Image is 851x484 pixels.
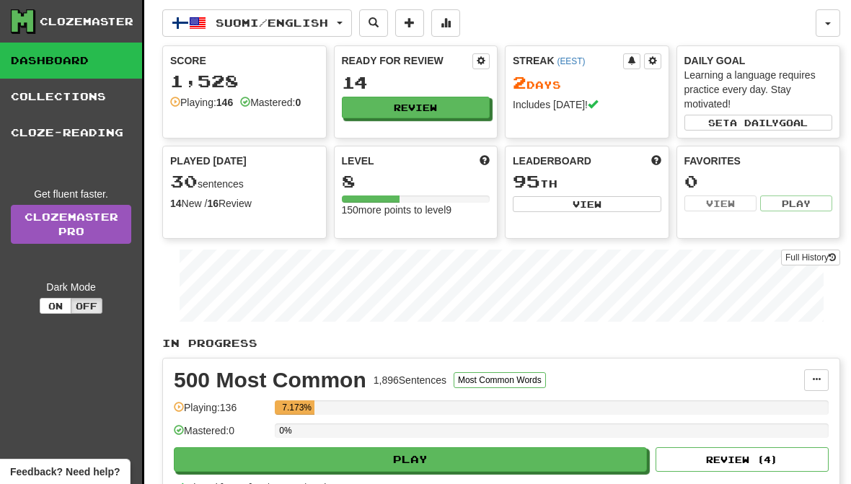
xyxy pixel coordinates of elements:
div: 150 more points to level 9 [342,203,490,217]
a: (EEST) [557,56,585,66]
div: Day s [513,74,661,92]
div: 1,896 Sentences [374,373,446,387]
span: Score more points to level up [480,154,490,168]
div: 1,528 [170,72,319,90]
button: Search sentences [359,9,388,37]
button: Most Common Words [454,372,546,388]
button: Play [174,447,647,472]
span: a daily [730,118,779,128]
a: ClozemasterPro [11,205,131,244]
span: Played [DATE] [170,154,247,168]
button: Review (4) [656,447,829,472]
div: 0 [684,172,833,190]
strong: 0 [295,97,301,108]
div: New / Review [170,196,319,211]
div: Playing: 136 [174,400,268,424]
div: Learning a language requires practice every day. Stay motivated! [684,68,833,111]
button: Add sentence to collection [395,9,424,37]
button: Suomi/English [162,9,352,37]
div: 7.173% [279,400,314,415]
strong: 16 [207,198,219,209]
div: sentences [170,172,319,191]
div: Clozemaster [40,14,133,29]
button: Full History [781,250,840,265]
span: Suomi / English [216,17,328,29]
div: th [513,172,661,191]
button: Seta dailygoal [684,115,833,131]
span: Level [342,154,374,168]
div: Ready for Review [342,53,473,68]
span: Open feedback widget [10,465,120,479]
span: 95 [513,171,540,191]
div: Get fluent faster. [11,187,131,201]
div: 500 Most Common [174,369,366,391]
div: Mastered: [240,95,301,110]
div: Includes [DATE]! [513,97,661,112]
span: 30 [170,171,198,191]
strong: 14 [170,198,182,209]
div: Mastered: 0 [174,423,268,447]
button: More stats [431,9,460,37]
button: Play [760,195,832,211]
div: Daily Goal [684,53,833,68]
span: This week in points, UTC [651,154,661,168]
div: 14 [342,74,490,92]
div: Score [170,53,319,68]
button: On [40,298,71,314]
button: Review [342,97,490,118]
div: Playing: [170,95,233,110]
button: Off [71,298,102,314]
div: Streak [513,53,623,68]
button: View [513,196,661,212]
button: View [684,195,757,211]
p: In Progress [162,336,840,351]
strong: 146 [216,97,233,108]
span: Leaderboard [513,154,591,168]
div: 8 [342,172,490,190]
div: Favorites [684,154,833,168]
span: 2 [513,72,526,92]
div: Dark Mode [11,280,131,294]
